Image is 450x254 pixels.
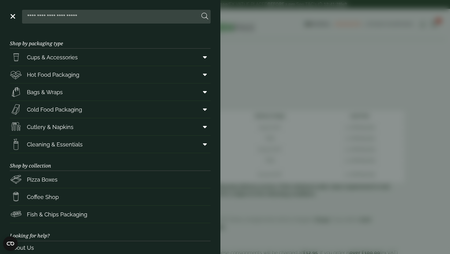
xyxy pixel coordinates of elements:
[10,103,22,116] img: Sandwich_box.svg
[10,188,211,205] a: Coffee Shop
[27,88,63,96] span: Bags & Wraps
[27,140,83,149] span: Cleaning & Essentials
[10,191,22,203] img: HotDrink_paperCup.svg
[27,193,59,201] span: Coffee Shop
[27,175,58,184] span: Pizza Boxes
[10,136,211,153] a: Cleaning & Essentials
[10,66,211,83] a: Hot Food Packaging
[27,210,87,219] span: Fish & Chips Packaging
[27,53,78,61] span: Cups & Accessories
[10,86,22,98] img: Paper_carriers.svg
[10,118,211,135] a: Cutlery & Napkins
[3,236,18,251] button: Open CMP widget
[10,49,211,66] a: Cups & Accessories
[10,83,211,101] a: Bags & Wraps
[10,138,22,150] img: open-wipe.svg
[10,121,22,133] img: Cutlery.svg
[10,31,211,49] h3: Shop by packaging type
[10,173,22,186] img: Pizza_boxes.svg
[10,153,211,171] h3: Shop by collection
[10,206,211,223] a: Fish & Chips Packaging
[10,208,22,220] img: FishNchip_box.svg
[27,123,73,131] span: Cutlery & Napkins
[27,105,82,114] span: Cold Food Packaging
[10,68,22,81] img: Deli_box.svg
[10,223,211,241] h3: Looking for help?
[10,51,22,63] img: PintNhalf_cup.svg
[10,171,211,188] a: Pizza Boxes
[10,101,211,118] a: Cold Food Packaging
[27,71,79,79] span: Hot Food Packaging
